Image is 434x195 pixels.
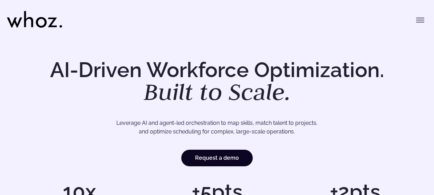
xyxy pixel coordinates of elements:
[181,150,253,166] a: Request a demo
[144,76,291,107] em: Built to Scale.
[413,13,427,27] button: Toggle menu
[40,59,394,104] h1: AI-Driven Workforce Optimization.
[34,119,400,136] p: Leverage AI and agent-led orchestration to map skills, match talent to projects, and optimize sch...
